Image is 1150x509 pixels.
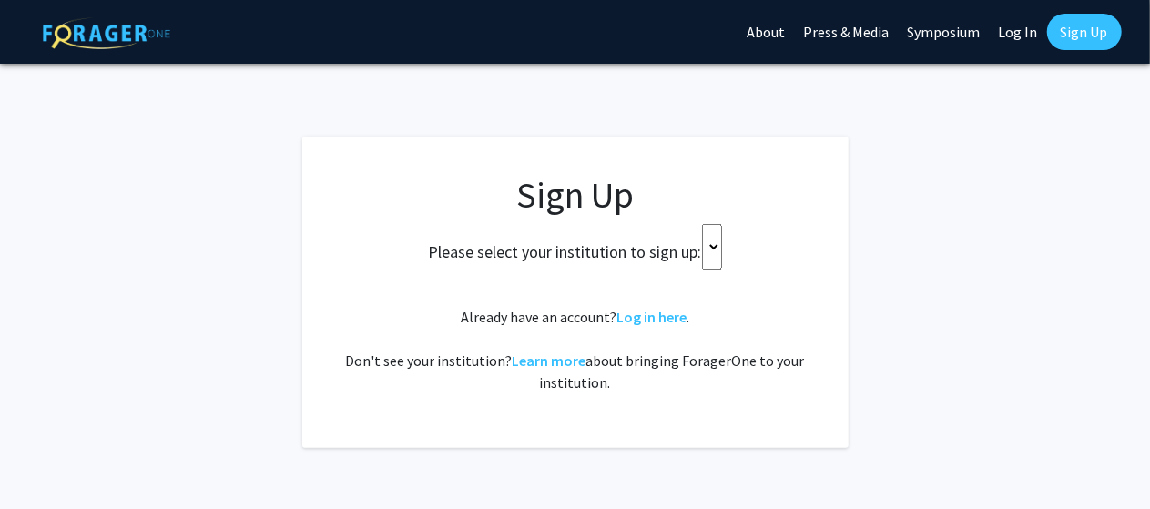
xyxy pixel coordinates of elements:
h1: Sign Up [339,173,812,217]
iframe: Chat [14,427,77,495]
h2: Please select your institution to sign up: [429,242,702,262]
a: Learn more about bringing ForagerOne to your institution [513,351,586,370]
a: Sign Up [1047,14,1122,50]
a: Log in here [616,308,687,326]
div: Already have an account? . Don't see your institution? about bringing ForagerOne to your institut... [339,306,812,393]
img: ForagerOne Logo [43,17,170,49]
